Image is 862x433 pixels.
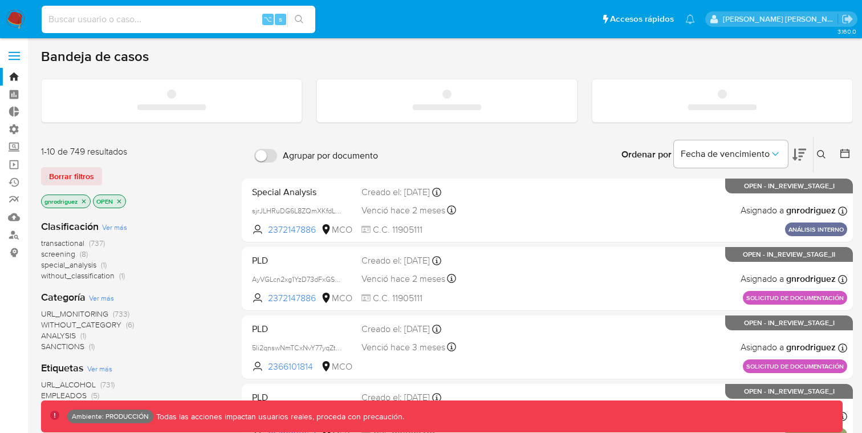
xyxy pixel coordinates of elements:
a: Notificaciones [685,14,695,24]
span: Accesos rápidos [610,13,674,25]
span: s [279,14,282,25]
a: Salir [841,13,853,25]
p: Ambiente: PRODUCCIÓN [72,414,149,419]
span: ⌥ [263,14,272,25]
input: Buscar usuario o caso... [42,12,315,27]
p: miguel.rodriguez@mercadolibre.com.co [723,14,838,25]
button: search-icon [287,11,311,27]
p: Todas las acciones impactan usuarios reales, proceda con precaución. [153,411,404,422]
